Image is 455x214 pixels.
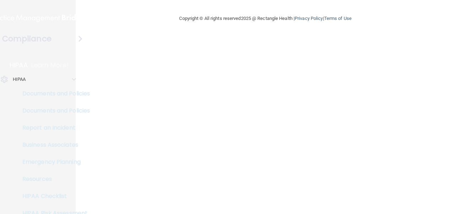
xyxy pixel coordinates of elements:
[5,90,102,97] p: Documents and Policies
[295,16,323,21] a: Privacy Policy
[13,75,26,84] p: HIPAA
[324,16,352,21] a: Terms of Use
[10,61,28,69] p: HIPAA
[31,61,69,69] p: Learn More!
[5,141,102,148] p: Business Associates
[5,124,102,131] p: Report an Incident
[5,193,102,200] p: HIPAA Checklist
[136,7,395,30] div: Copyright © All rights reserved 2025 @ Rectangle Health | |
[5,176,102,183] p: Resources
[2,34,52,44] h4: Compliance
[5,158,102,166] p: Emergency Planning
[5,107,102,114] p: Documents and Policies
